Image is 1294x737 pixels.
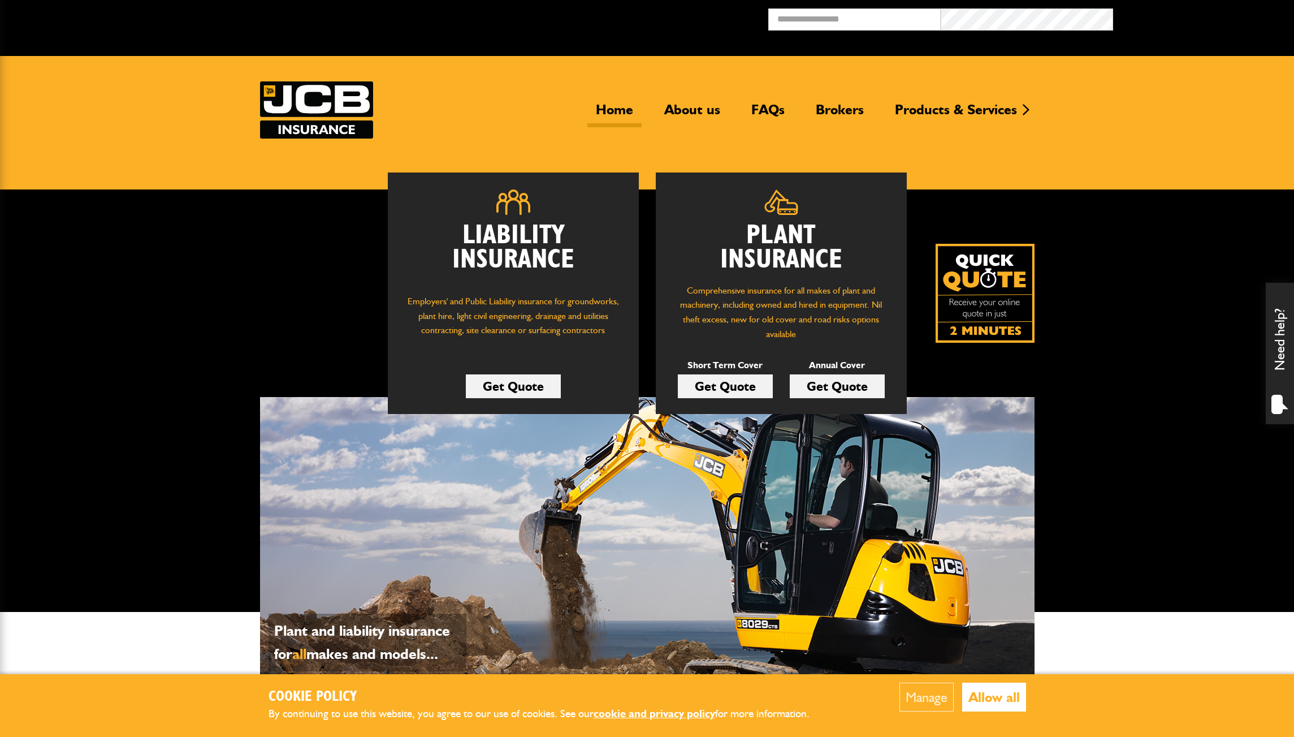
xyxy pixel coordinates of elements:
a: Products & Services [886,101,1025,127]
a: Brokers [807,101,872,127]
p: Annual Cover [790,358,885,373]
p: Short Term Cover [678,358,773,373]
button: Broker Login [1113,8,1286,26]
p: Plant and liability insurance for makes and models... [274,619,461,666]
a: Home [587,101,642,127]
button: Allow all [962,683,1026,712]
p: Comprehensive insurance for all makes of plant and machinery, including owned and hired in equipm... [673,283,890,341]
div: Need help? [1266,283,1294,424]
img: Quick Quote [936,244,1035,343]
h2: Plant Insurance [673,223,890,272]
a: JCB Insurance Services [260,81,373,139]
a: Get Quote [678,374,773,398]
a: Get Quote [466,374,561,398]
p: By continuing to use this website, you agree to our use of cookies. See our for more information. [269,705,828,723]
p: Employers' and Public Liability insurance for groundworks, plant hire, light civil engineering, d... [405,294,622,348]
a: Get your insurance quote isn just 2-minutes [936,244,1035,343]
span: all [292,645,306,663]
h2: Liability Insurance [405,223,622,283]
img: JCB Insurance Services logo [260,81,373,139]
a: About us [656,101,729,127]
a: cookie and privacy policy [594,707,715,720]
h2: Cookie Policy [269,688,828,706]
a: FAQs [743,101,793,127]
a: Get Quote [790,374,885,398]
button: Manage [899,683,954,712]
